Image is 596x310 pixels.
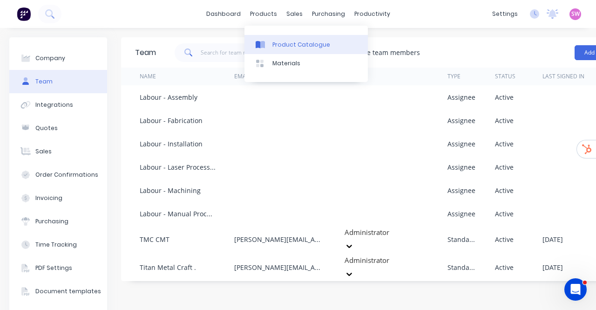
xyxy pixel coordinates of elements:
[495,139,514,149] div: Active
[245,7,282,21] div: products
[542,262,563,272] div: [DATE]
[495,209,514,219] div: Active
[495,186,514,195] div: Active
[35,241,77,249] div: Time Tracking
[9,280,107,303] button: Document templates
[140,234,169,244] div: TMC CMT
[140,72,156,81] div: Name
[9,93,107,117] button: Integrations
[447,162,475,172] div: Assignee
[9,117,107,140] button: Quotes
[202,7,245,21] a: dashboard
[447,92,475,102] div: Assignee
[571,10,580,18] span: SW
[9,70,107,93] button: Team
[307,7,350,21] div: purchasing
[282,7,307,21] div: sales
[447,186,475,195] div: Assignee
[350,7,395,21] div: productivity
[9,163,107,186] button: Order Confirmations
[140,116,203,125] div: Labour - Fabrication
[9,210,107,233] button: Purchasing
[328,48,420,57] div: Show inactive team members
[140,139,203,149] div: Labour - Installation
[495,72,515,81] div: Status
[140,262,196,272] div: Titan Metal Craft .
[447,262,476,272] div: Standard
[495,116,514,125] div: Active
[447,116,475,125] div: Assignee
[495,234,514,244] div: Active
[35,124,58,132] div: Quotes
[140,186,201,195] div: Labour - Machining
[488,7,522,21] div: settings
[495,162,514,172] div: Active
[35,264,72,272] div: PDF Settings
[272,41,330,49] div: Product Catalogue
[234,234,322,244] div: [PERSON_NAME][EMAIL_ADDRESS][DOMAIN_NAME]
[272,59,300,68] div: Materials
[201,43,291,62] input: Search for team members...
[9,233,107,256] button: Time Tracking
[9,140,107,163] button: Sales
[140,92,197,102] div: Labour - Assembly
[495,92,514,102] div: Active
[9,256,107,280] button: PDF Settings
[35,54,65,62] div: Company
[244,35,368,54] a: Product Catalogue
[140,162,216,172] div: Labour - Laser Processing
[35,101,73,109] div: Integrations
[234,72,251,81] div: Email
[35,194,62,202] div: Invoicing
[135,47,156,58] div: Team
[35,77,53,86] div: Team
[140,209,216,219] div: Labour - Manual Processing
[447,209,475,219] div: Assignee
[35,171,98,179] div: Order Confirmations
[9,186,107,210] button: Invoicing
[447,234,476,244] div: Standard
[234,262,322,272] div: [PERSON_NAME][EMAIL_ADDRESS][DOMAIN_NAME]
[564,278,587,301] iframe: Intercom live chat
[447,72,461,81] div: Type
[17,7,31,21] img: Factory
[542,72,584,81] div: Last signed in
[35,147,52,156] div: Sales
[35,217,68,226] div: Purchasing
[35,287,101,296] div: Document templates
[447,139,475,149] div: Assignee
[9,47,107,70] button: Company
[495,262,514,272] div: Active
[542,234,563,244] div: [DATE]
[244,54,368,73] a: Materials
